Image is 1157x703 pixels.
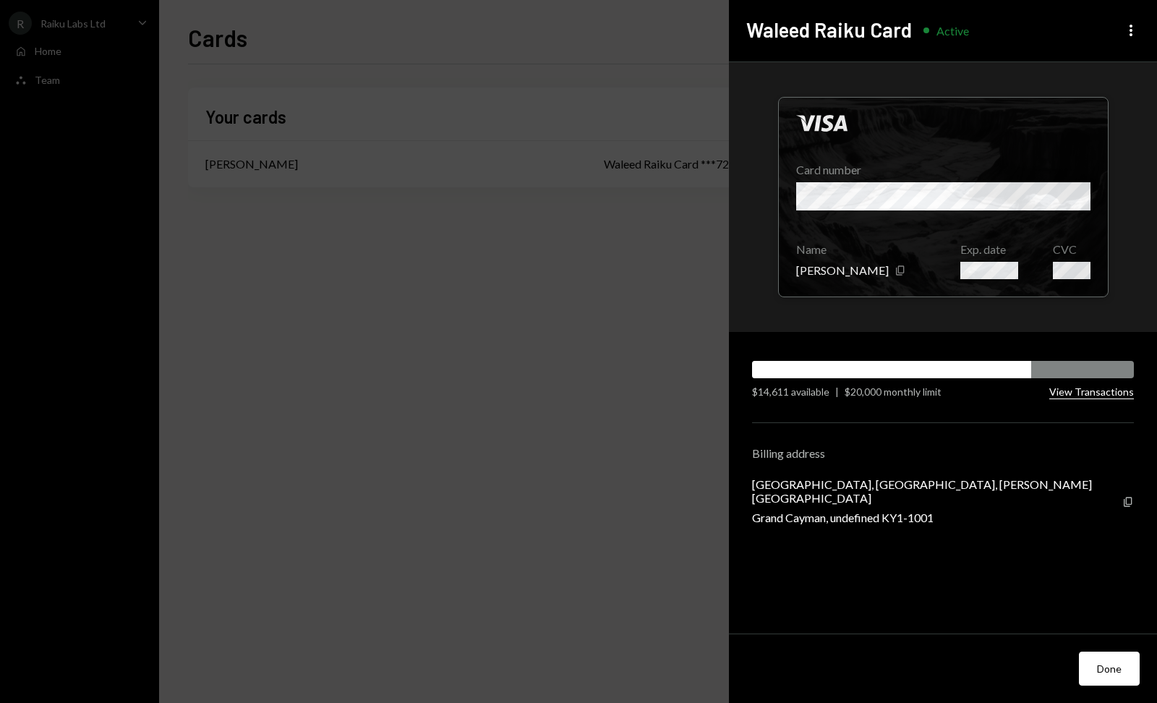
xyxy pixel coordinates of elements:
[835,384,839,399] div: |
[845,384,942,399] div: $20,000 monthly limit
[936,24,969,38] div: Active
[746,16,912,44] h2: Waleed Raiku Card
[752,511,1122,524] div: Grand Cayman, undefined KY1-1001
[752,384,829,399] div: $14,611 available
[752,477,1122,505] div: [GEOGRAPHIC_DATA], [GEOGRAPHIC_DATA], [PERSON_NAME][GEOGRAPHIC_DATA]
[1079,652,1140,686] button: Done
[1049,385,1134,399] button: View Transactions
[778,97,1109,297] div: Click to hide
[752,446,1134,460] div: Billing address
